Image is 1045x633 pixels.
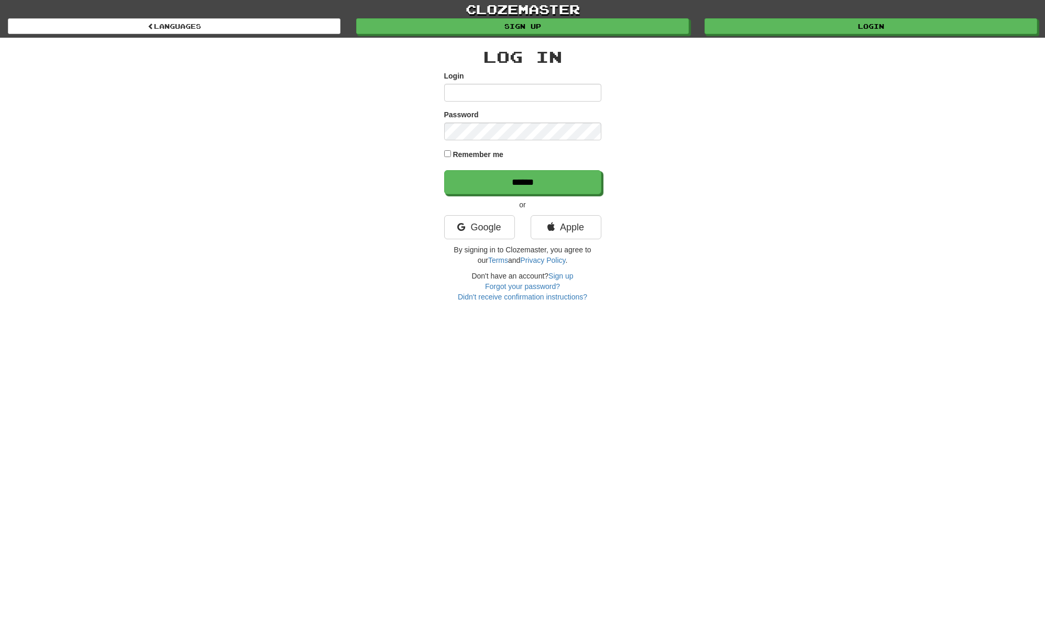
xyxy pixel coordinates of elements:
[444,48,601,65] h2: Log In
[520,256,565,264] a: Privacy Policy
[531,215,601,239] a: Apple
[548,272,573,280] a: Sign up
[356,18,689,34] a: Sign up
[8,18,340,34] a: Languages
[444,271,601,302] div: Don't have an account?
[444,215,515,239] a: Google
[485,282,560,291] a: Forgot your password?
[444,245,601,265] p: By signing in to Clozemaster, you agree to our and .
[444,199,601,210] p: or
[444,109,479,120] label: Password
[458,293,587,301] a: Didn't receive confirmation instructions?
[705,18,1037,34] a: Login
[488,256,508,264] a: Terms
[453,149,503,160] label: Remember me
[444,71,464,81] label: Login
